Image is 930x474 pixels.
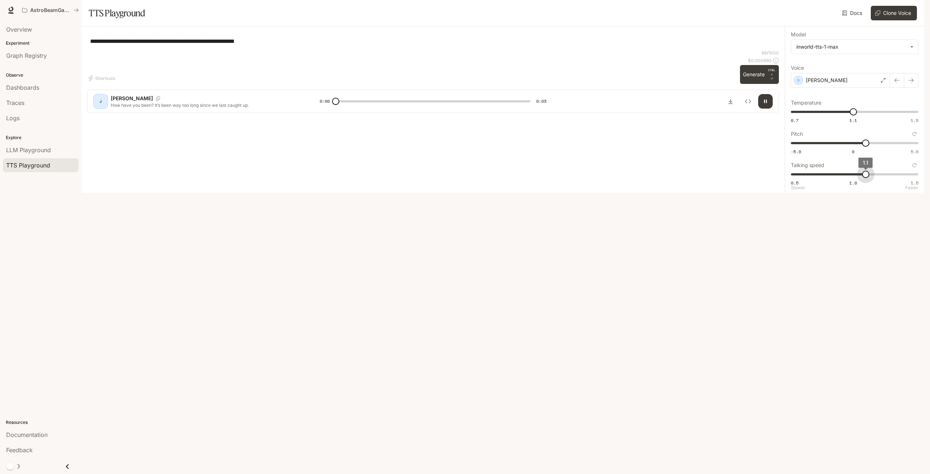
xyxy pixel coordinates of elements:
p: AstroBeamGame [30,7,71,13]
p: [PERSON_NAME] [111,95,153,102]
p: [PERSON_NAME] [806,77,848,84]
p: $ 0.000660 [748,57,772,64]
p: Slower [791,186,805,190]
a: Docs [841,6,865,20]
span: -5.0 [791,149,801,155]
span: 5.0 [911,149,918,155]
h1: TTS Playground [89,6,145,20]
button: Copy Voice ID [153,96,163,101]
div: J [95,96,106,107]
button: All workspaces [19,3,82,17]
button: Clone Voice [871,6,917,20]
span: 0.5 [791,180,798,186]
p: Talking speed [791,163,824,168]
span: 0 [852,149,854,155]
span: 0:00 [320,98,330,105]
button: Reset to default [910,161,918,169]
button: Reset to default [910,130,918,138]
span: 0:03 [536,98,546,105]
p: Voice [791,65,804,70]
button: GenerateCTRL +⏎ [740,65,779,84]
button: Inspect [741,94,755,109]
p: 66 / 1000 [762,50,779,56]
p: CTRL + [768,68,776,77]
div: inworld-tts-1-max [796,43,906,50]
p: ⏎ [768,68,776,81]
span: 1.1 [849,117,857,123]
p: Model [791,32,806,37]
span: 1.5 [911,117,918,123]
button: Shortcuts [87,72,118,84]
span: 0.7 [791,117,798,123]
span: 1.5 [911,180,918,186]
span: 1.1 [863,159,868,166]
p: Temperature [791,100,821,105]
span: 1.0 [849,180,857,186]
p: How have you been? It’s been way too long since we last caught up. [111,102,302,108]
button: Download audio [723,94,738,109]
p: Faster [905,186,918,190]
p: Pitch [791,131,803,137]
div: inworld-tts-1-max [791,40,918,54]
